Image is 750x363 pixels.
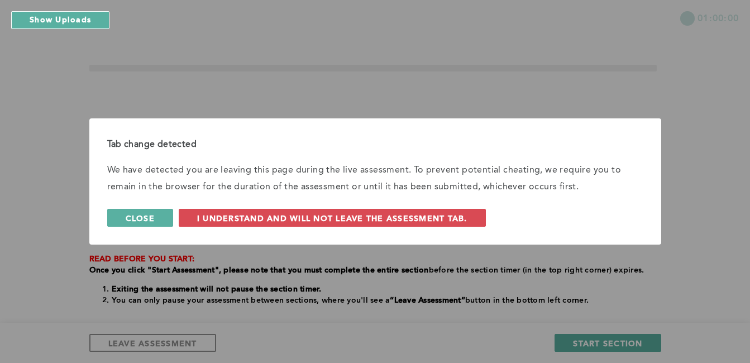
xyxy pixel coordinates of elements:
span: I understand and will not leave the assessment tab. [197,213,467,223]
div: Tab change detected [107,136,643,153]
button: Show Uploads [11,11,109,29]
button: I understand and will not leave the assessment tab. [179,209,486,227]
p: We have detected you are leaving this page during the live assessment. To prevent potential cheat... [107,162,643,195]
span: Close [126,213,155,223]
button: Close [107,209,173,227]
